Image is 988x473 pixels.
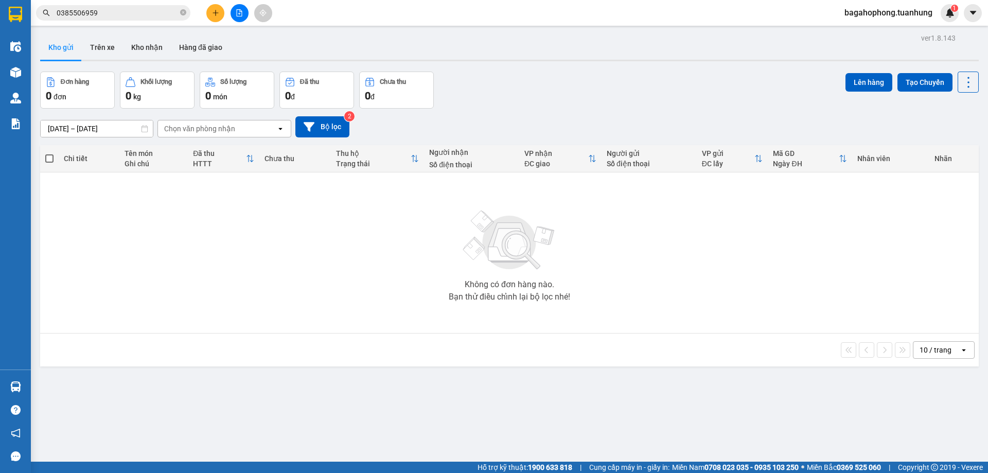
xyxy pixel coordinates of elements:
svg: open [276,125,285,133]
sup: 1 [951,5,958,12]
span: copyright [931,464,938,471]
img: warehouse-icon [10,93,21,103]
div: 10 / trang [920,345,951,355]
div: Chọn văn phòng nhận [164,124,235,134]
div: Số điện thoại [607,160,692,168]
span: 0 [205,90,211,102]
div: Thu hộ [336,149,411,157]
span: close-circle [180,8,186,18]
button: Kho nhận [123,35,171,60]
span: món [213,93,227,101]
span: question-circle [11,405,21,415]
span: plus [212,9,219,16]
strong: 1900 633 818 [528,463,572,471]
button: file-add [231,4,249,22]
div: Người nhận [429,148,514,156]
span: Cung cấp máy in - giấy in: [589,462,669,473]
strong: 0708 023 035 - 0935 103 250 [704,463,799,471]
img: logo-vxr [9,7,22,22]
th: Toggle SortBy [697,145,768,172]
th: Toggle SortBy [768,145,852,172]
th: Toggle SortBy [188,145,259,172]
th: Toggle SortBy [519,145,602,172]
button: Kho gửi [40,35,82,60]
img: icon-new-feature [945,8,955,17]
span: message [11,451,21,461]
button: Trên xe [82,35,123,60]
button: Hàng đã giao [171,35,231,60]
img: warehouse-icon [10,381,21,392]
span: Miền Bắc [807,462,881,473]
div: Ngày ĐH [773,160,839,168]
span: aim [259,9,267,16]
div: Đã thu [300,78,319,85]
div: Trạng thái [336,160,411,168]
button: Đơn hàng0đơn [40,72,115,109]
button: Bộ lọc [295,116,349,137]
button: Khối lượng0kg [120,72,195,109]
span: caret-down [968,8,978,17]
span: ⚪️ [801,465,804,469]
div: ĐC giao [524,160,588,168]
strong: 0369 525 060 [837,463,881,471]
img: warehouse-icon [10,41,21,52]
span: đ [291,93,295,101]
div: VP nhận [524,149,588,157]
button: plus [206,4,224,22]
span: notification [11,428,21,438]
div: Nhãn [934,154,974,163]
input: Select a date range. [41,120,153,137]
div: Chưa thu [264,154,326,163]
span: 1 [952,5,956,12]
span: 0 [365,90,370,102]
th: Toggle SortBy [331,145,424,172]
div: Tên món [125,149,183,157]
div: Người gửi [607,149,692,157]
div: Đã thu [193,149,246,157]
div: HTTT [193,160,246,168]
span: | [889,462,890,473]
span: đ [370,93,375,101]
div: Khối lượng [140,78,172,85]
img: svg+xml;base64,PHN2ZyBjbGFzcz0ibGlzdC1wbHVnX19zdmciIHhtbG5zPSJodHRwOi8vd3d3LnczLm9yZy8yMDAwL3N2Zy... [458,204,561,276]
div: Không có đơn hàng nào. [465,281,554,289]
img: solution-icon [10,118,21,129]
sup: 2 [344,111,355,121]
span: | [580,462,581,473]
span: file-add [236,9,243,16]
span: Miền Nam [672,462,799,473]
span: search [43,9,50,16]
div: VP gửi [702,149,755,157]
div: Nhân viên [857,154,924,163]
button: Số lượng0món [200,72,274,109]
div: Mã GD [773,149,839,157]
span: bagahophong.tuanhung [836,6,941,19]
div: Chi tiết [64,154,114,163]
span: 0 [46,90,51,102]
div: Số điện thoại [429,161,514,169]
button: aim [254,4,272,22]
div: ver 1.8.143 [921,32,956,44]
button: Lên hàng [845,73,892,92]
div: Bạn thử điều chỉnh lại bộ lọc nhé! [449,293,570,301]
span: close-circle [180,9,186,15]
img: warehouse-icon [10,67,21,78]
button: Chưa thu0đ [359,72,434,109]
button: caret-down [964,4,982,22]
div: Ghi chú [125,160,183,168]
div: Chưa thu [380,78,406,85]
div: Đơn hàng [61,78,89,85]
button: Đã thu0đ [279,72,354,109]
svg: open [960,346,968,354]
span: 0 [126,90,131,102]
span: kg [133,93,141,101]
span: Hỗ trợ kỹ thuật: [478,462,572,473]
button: Tạo Chuyến [897,73,952,92]
input: Tìm tên, số ĐT hoặc mã đơn [57,7,178,19]
span: đơn [54,93,66,101]
div: Số lượng [220,78,246,85]
div: ĐC lấy [702,160,755,168]
span: 0 [285,90,291,102]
